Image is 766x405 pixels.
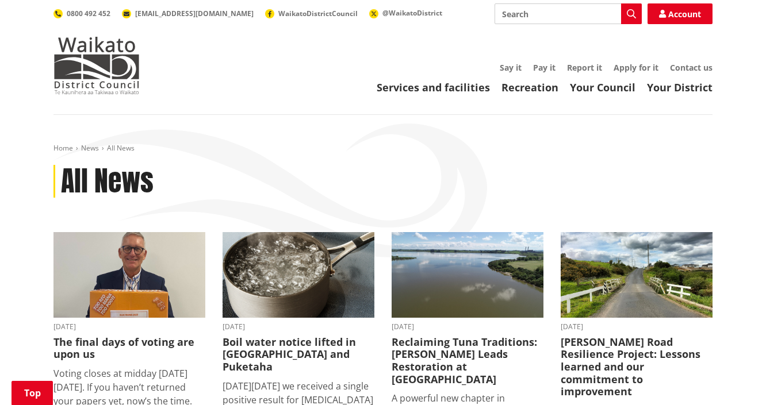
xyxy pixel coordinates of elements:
[614,62,658,73] a: Apply for it
[392,336,543,385] h3: Reclaiming Tuna Traditions: [PERSON_NAME] Leads Restoration at [GEOGRAPHIC_DATA]
[53,9,110,18] a: 0800 492 452
[53,232,205,318] img: Craig Hobbs editorial elections
[561,323,713,330] time: [DATE]
[567,62,602,73] a: Report it
[122,9,254,18] a: [EMAIL_ADDRESS][DOMAIN_NAME]
[495,3,642,24] input: Search input
[647,80,713,94] a: Your District
[223,232,374,318] img: boil water notice
[570,80,635,94] a: Your Council
[12,381,53,405] a: Top
[53,143,73,153] a: Home
[713,357,754,398] iframe: Messenger Launcher
[53,336,205,361] h3: The final days of voting are upon us
[53,37,140,94] img: Waikato District Council - Te Kaunihera aa Takiwaa o Waikato
[392,323,543,330] time: [DATE]
[265,9,358,18] a: WaikatoDistrictCouncil
[53,323,205,330] time: [DATE]
[61,165,154,198] h1: All News
[648,3,713,24] a: Account
[501,80,558,94] a: Recreation
[561,336,713,398] h3: [PERSON_NAME] Road Resilience Project: Lessons learned and our commitment to improvement
[53,144,713,153] nav: breadcrumb
[392,232,543,318] img: Waahi Lake
[561,232,713,318] img: PR-21222 Huia Road Relience Munro Road Bridge
[223,323,374,330] time: [DATE]
[223,336,374,373] h3: Boil water notice lifted in [GEOGRAPHIC_DATA] and Puketaha
[278,9,358,18] span: WaikatoDistrictCouncil
[107,143,135,153] span: All News
[670,62,713,73] a: Contact us
[81,143,99,153] a: News
[500,62,522,73] a: Say it
[67,9,110,18] span: 0800 492 452
[369,8,442,18] a: @WaikatoDistrict
[377,80,490,94] a: Services and facilities
[135,9,254,18] span: [EMAIL_ADDRESS][DOMAIN_NAME]
[382,8,442,18] span: @WaikatoDistrict
[533,62,556,73] a: Pay it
